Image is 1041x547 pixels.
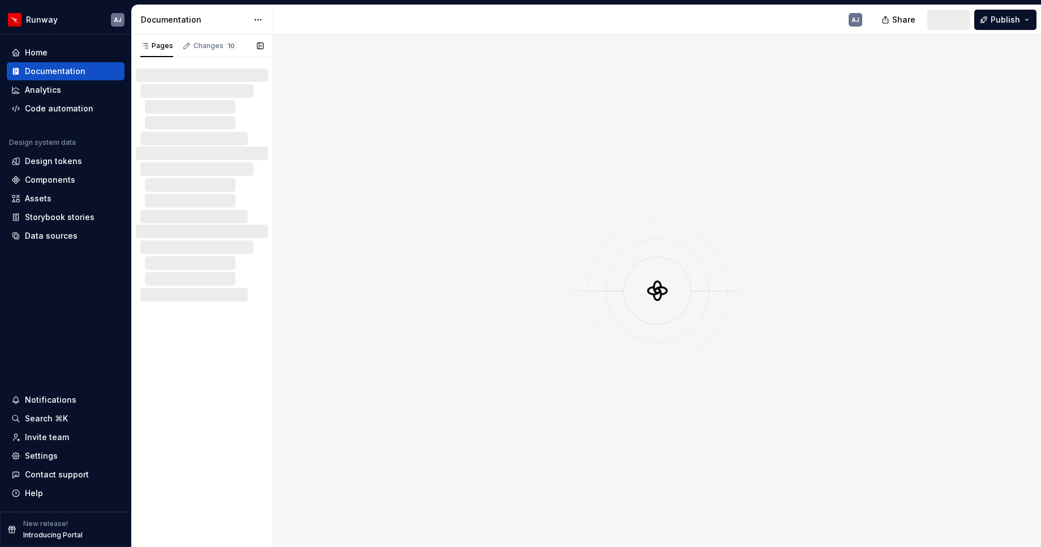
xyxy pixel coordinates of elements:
div: Code automation [25,103,93,114]
a: Analytics [7,81,124,99]
a: Code automation [7,100,124,118]
div: Documentation [25,66,85,77]
div: Assets [25,193,51,204]
a: Components [7,171,124,189]
span: Publish [991,14,1020,25]
a: Data sources [7,227,124,245]
p: New release! [23,519,68,528]
button: Search ⌘K [7,410,124,428]
div: Design tokens [25,156,82,167]
button: Share [876,10,923,30]
div: Home [25,47,48,58]
div: Components [25,174,75,186]
a: Storybook stories [7,208,124,226]
a: Settings [7,447,124,465]
a: Home [7,44,124,62]
a: Design tokens [7,152,124,170]
div: Changes [193,41,236,50]
a: Invite team [7,428,124,446]
img: 6b187050-a3ed-48aa-8485-808e17fcee26.png [8,13,21,27]
div: Contact support [25,469,89,480]
span: Share [892,14,915,25]
button: Contact support [7,466,124,484]
div: Analytics [25,84,61,96]
span: 10 [226,41,236,50]
div: AJ [851,15,859,24]
div: Storybook stories [25,212,94,223]
div: Notifications [25,394,76,406]
p: Introducing Portal [23,531,83,540]
a: Documentation [7,62,124,80]
div: Invite team [25,432,69,443]
div: Design system data [9,138,76,147]
div: AJ [114,15,122,24]
button: Publish [974,10,1036,30]
div: Settings [25,450,58,462]
button: RunwayAJ [2,7,129,32]
div: Documentation [141,14,248,25]
div: Data sources [25,230,78,242]
a: Assets [7,189,124,208]
div: Search ⌘K [25,413,68,424]
div: Pages [140,41,173,50]
div: Runway [26,14,58,25]
button: Help [7,484,124,502]
div: Help [25,488,43,499]
button: Notifications [7,391,124,409]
